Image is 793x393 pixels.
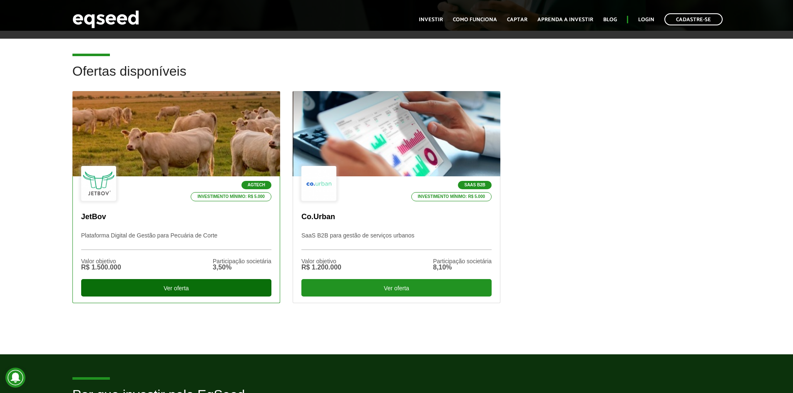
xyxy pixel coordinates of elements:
[433,258,492,264] div: Participação societária
[191,192,271,201] p: Investimento mínimo: R$ 5.000
[301,264,341,271] div: R$ 1.200.000
[301,213,492,222] p: Co.Urban
[664,13,723,25] a: Cadastre-se
[411,192,492,201] p: Investimento mínimo: R$ 5.000
[537,17,593,22] a: Aprenda a investir
[453,17,497,22] a: Como funciona
[433,264,492,271] div: 8,10%
[458,181,492,189] p: SaaS B2B
[603,17,617,22] a: Blog
[638,17,654,22] a: Login
[81,213,271,222] p: JetBov
[293,91,500,303] a: SaaS B2B Investimento mínimo: R$ 5.000 Co.Urban SaaS B2B para gestão de serviços urbanos Valor ob...
[72,64,721,91] h2: Ofertas disponíveis
[81,264,121,271] div: R$ 1.500.000
[81,279,271,297] div: Ver oferta
[507,17,527,22] a: Captar
[81,232,271,250] p: Plataforma Digital de Gestão para Pecuária de Corte
[81,258,121,264] div: Valor objetivo
[213,258,271,264] div: Participação societária
[213,264,271,271] div: 3,50%
[301,232,492,250] p: SaaS B2B para gestão de serviços urbanos
[241,181,271,189] p: Agtech
[419,17,443,22] a: Investir
[301,279,492,297] div: Ver oferta
[72,91,280,303] a: Agtech Investimento mínimo: R$ 5.000 JetBov Plataforma Digital de Gestão para Pecuária de Corte V...
[72,8,139,30] img: EqSeed
[301,258,341,264] div: Valor objetivo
